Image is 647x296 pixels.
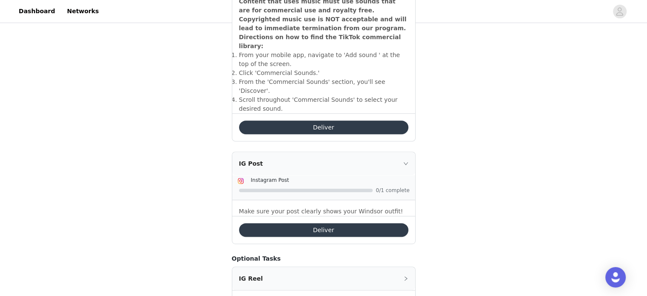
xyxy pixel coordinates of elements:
[239,95,408,113] li: ​Scroll throughout 'Commercial Sounds' to select your desired sound.
[403,276,408,281] i: icon: right
[232,152,415,175] div: icon: rightIG Post
[616,5,624,18] div: avatar
[239,223,408,237] button: Deliver
[237,178,244,184] img: Instagram Icon
[605,267,626,287] div: Open Intercom Messenger
[239,207,408,216] p: Make sure your post clearly shows your Windsor outfit!
[239,78,408,95] li: ​From the 'Commercial Sounds' section, you'll see 'Discover'.
[14,2,60,21] a: Dashboard
[232,254,416,263] h4: Optional Tasks
[251,177,289,183] span: Instagram Post
[232,267,415,290] div: icon: rightIG Reel
[239,51,408,69] li: ​From your mobile app, navigate to 'Add sound ' at the top of the screen.
[403,161,408,166] i: icon: right
[62,2,104,21] a: Networks
[239,69,408,78] li: ​Click 'Commercial Sounds.'
[239,121,408,134] button: Deliver
[376,188,410,193] span: 0/1 complete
